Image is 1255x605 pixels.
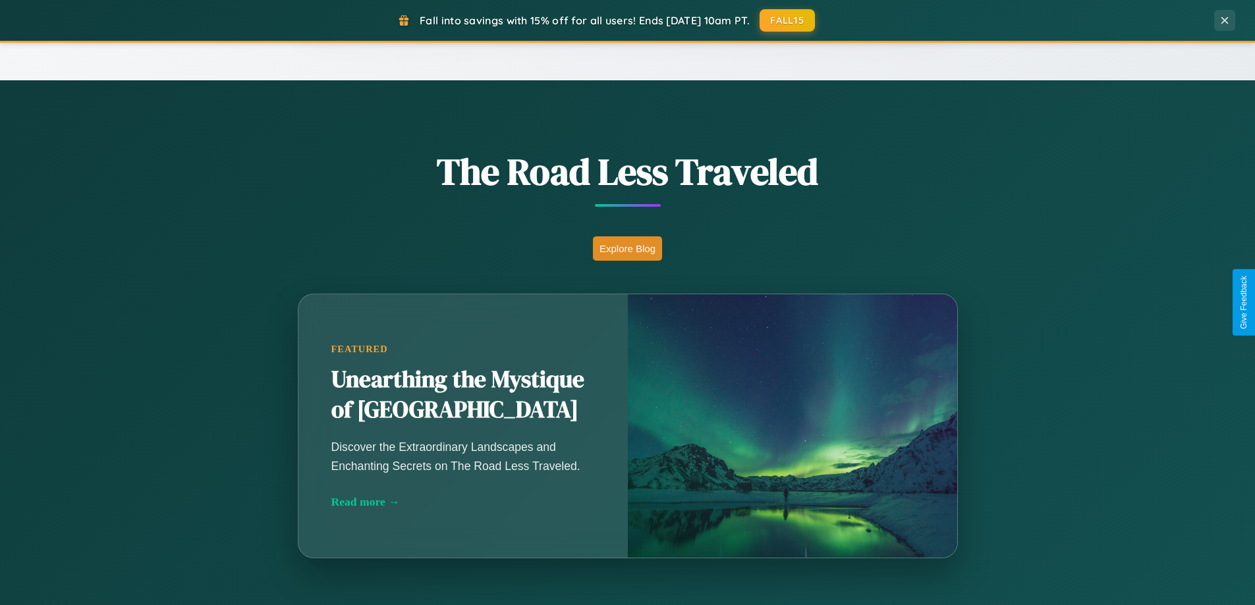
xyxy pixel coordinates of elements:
[331,495,595,509] div: Read more →
[593,236,662,261] button: Explore Blog
[420,14,750,27] span: Fall into savings with 15% off for all users! Ends [DATE] 10am PT.
[233,146,1023,197] h1: The Road Less Traveled
[331,365,595,425] h2: Unearthing the Mystique of [GEOGRAPHIC_DATA]
[331,438,595,475] p: Discover the Extraordinary Landscapes and Enchanting Secrets on The Road Less Traveled.
[331,344,595,355] div: Featured
[760,9,815,32] button: FALL15
[1239,276,1248,329] div: Give Feedback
